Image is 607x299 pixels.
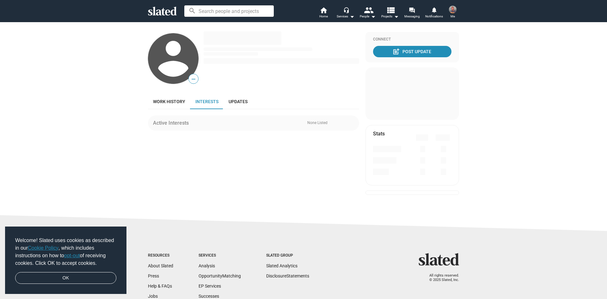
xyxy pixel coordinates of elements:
[404,13,420,20] span: Messaging
[392,48,400,55] mat-icon: post_add
[153,120,191,126] div: Active Interests
[224,94,253,109] a: Updates
[423,273,459,283] p: All rights reserved. © 2025 Slated, Inc.
[451,13,455,20] span: Me
[360,13,376,20] div: People
[148,253,173,258] div: Resources
[148,273,159,278] a: Press
[148,94,190,109] a: Work history
[343,7,349,13] mat-icon: headset_mic
[392,13,400,20] mat-icon: arrow_drop_down
[431,7,437,13] mat-icon: notifications
[320,6,327,14] mat-icon: home
[381,13,399,20] span: Projects
[312,6,334,20] a: Home
[449,6,457,13] img: Kelvin Reese
[373,46,451,57] button: Post Update
[64,253,80,258] a: opt-out
[190,94,224,109] a: Interests
[153,99,185,104] span: Work history
[334,6,357,20] button: Services
[199,283,221,289] a: EP Services
[266,263,297,268] a: Slated Analytics
[199,273,241,278] a: OpportunityMatching
[148,263,173,268] a: About Slated
[28,245,58,251] a: Cookie Policy
[379,6,401,20] button: Projects
[401,6,423,20] a: Messaging
[445,4,460,21] button: Kelvin ReeseMe
[15,237,116,267] span: Welcome! Slated uses cookies as described in our , which includes instructions on how to of recei...
[357,6,379,20] button: People
[348,13,356,20] mat-icon: arrow_drop_down
[199,253,241,258] div: Services
[373,37,451,42] div: Connect
[15,272,116,284] a: dismiss cookie message
[195,99,218,104] span: Interests
[394,46,431,57] div: Post Update
[337,13,354,20] div: Services
[266,273,309,278] a: DisclosureStatements
[5,227,126,294] div: cookieconsent
[425,13,443,20] span: Notifications
[266,253,309,258] div: Slated Group
[148,283,172,289] a: Help & FAQs
[319,13,328,20] span: Home
[373,130,385,137] mat-card-title: Stats
[184,5,274,17] input: Search people and projects
[189,75,198,83] span: —
[409,7,415,13] mat-icon: forum
[369,13,377,20] mat-icon: arrow_drop_down
[229,99,248,104] span: Updates
[199,263,215,268] a: Analysis
[199,294,219,299] a: Successes
[423,6,445,20] a: Notifications
[148,294,158,299] a: Jobs
[386,5,395,15] mat-icon: view_list
[364,5,373,15] mat-icon: people
[307,121,357,126] div: None Listed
